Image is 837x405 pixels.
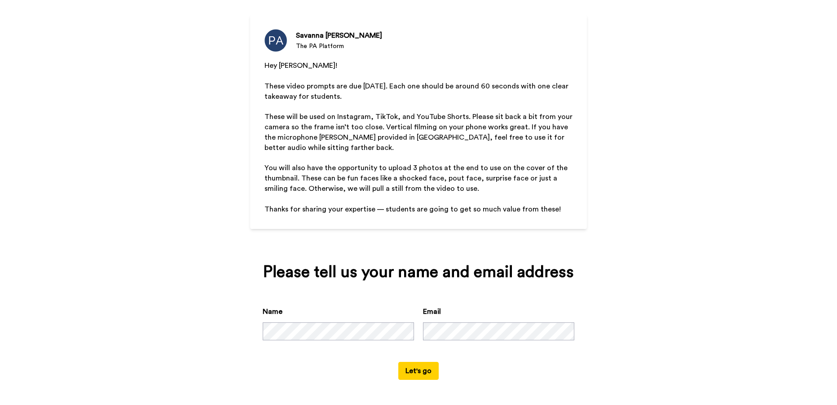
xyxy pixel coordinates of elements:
img: The PA Platform [264,29,287,52]
div: The PA Platform [296,42,382,51]
span: Thanks for sharing your expertise — students are going to get so much value from these! [264,206,561,213]
div: Savanna [PERSON_NAME] [296,30,382,41]
span: Hey [PERSON_NAME]! [264,62,337,69]
button: Let's go [398,362,439,380]
label: Name [263,306,282,317]
span: These will be used on Instagram, TikTok, and YouTube Shorts. Please sit back a bit from your came... [264,113,574,151]
div: Please tell us your name and email address [263,263,574,281]
label: Email [423,306,441,317]
span: You will also have the opportunity to upload 3 photos at the end to use on the cover of the thumb... [264,164,569,192]
span: These video prompts are due [DATE]. Each one should be around 60 seconds with one clear takeaway ... [264,83,570,100]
